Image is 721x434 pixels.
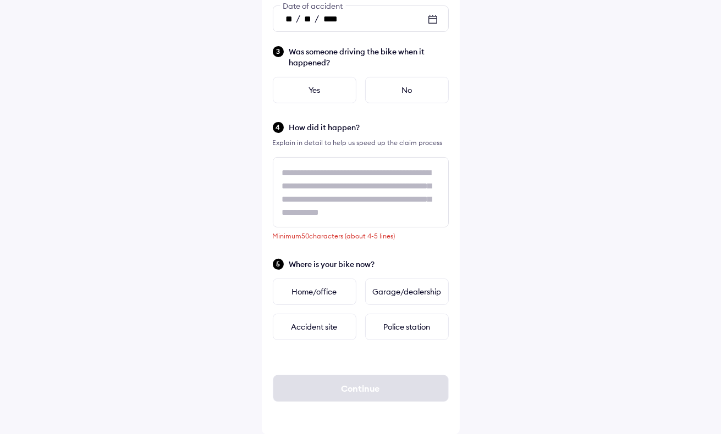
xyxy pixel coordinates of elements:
div: Explain in detail to help us speed up the claim process [273,137,449,148]
div: Accident site [273,314,356,340]
span: Date of accident [280,1,345,11]
span: Where is your bike now? [289,259,449,270]
div: Garage/dealership [365,279,449,305]
span: / [315,13,320,24]
div: No [365,77,449,103]
div: Minimum 50 characters (about 4-5 lines) [273,232,449,240]
div: Yes [273,77,356,103]
div: Home/office [273,279,356,305]
span: / [296,13,301,24]
span: Was someone driving the bike when it happened? [289,46,449,68]
div: Police station [365,314,449,340]
span: How did it happen? [289,122,449,133]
